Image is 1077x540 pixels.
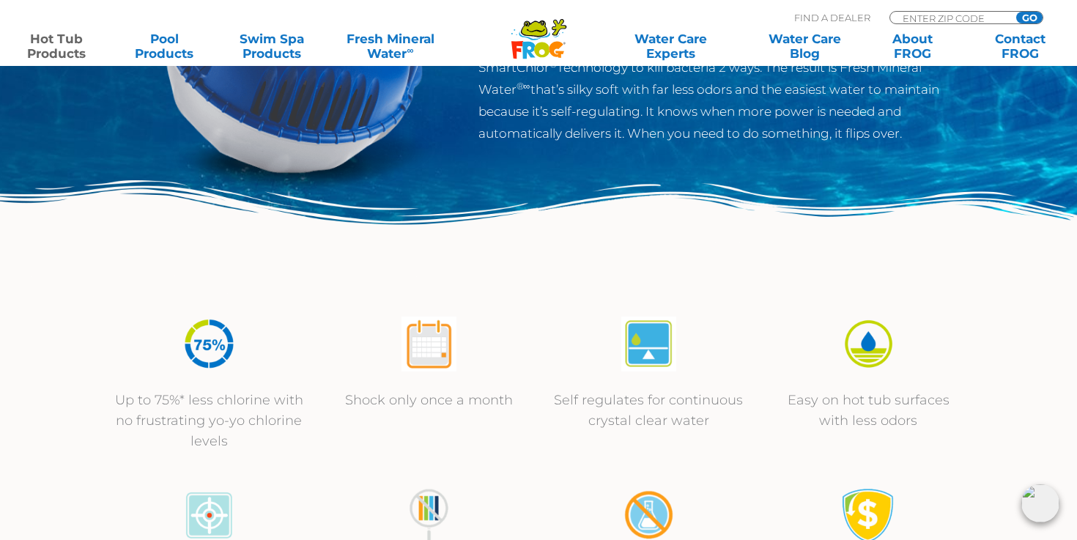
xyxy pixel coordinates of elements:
[901,12,1000,24] input: Zip Code Form
[603,32,739,61] a: Water CareExperts
[230,32,314,61] a: Swim SpaProducts
[553,390,744,431] p: Self regulates for continuous crystal clear water
[1021,484,1059,522] img: openIcon
[763,32,846,61] a: Water CareBlog
[517,81,530,92] sup: ®∞
[621,317,676,371] img: atease-icon-self-regulates
[979,32,1062,61] a: ContactFROG
[1016,12,1043,23] input: GO
[794,11,870,24] p: Find A Dealer
[15,32,98,61] a: Hot TubProducts
[870,32,954,61] a: AboutFROG
[114,390,304,451] p: Up to 75%* less chlorine with no frustrating yo-yo chlorine levels
[841,317,896,371] img: icon-atease-easy-on
[401,317,456,371] img: atease-icon-shock-once
[407,45,413,56] sup: ∞
[333,390,524,410] p: Shock only once a month
[182,317,237,371] img: icon-atease-75percent-less
[122,32,206,61] a: PoolProducts
[773,390,963,431] p: Easy on hot tub surfaces with less odors
[338,32,443,61] a: Fresh MineralWater∞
